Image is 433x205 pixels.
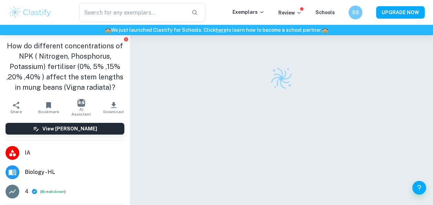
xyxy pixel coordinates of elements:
button: Bookmark [32,98,65,117]
p: Review [278,9,302,17]
button: SS [349,6,362,19]
span: 🏫 [105,27,111,33]
h6: We just launched Clastify for Schools. Click to learn how to become a school partner. [1,26,432,34]
span: Biology - HL [25,168,124,176]
h6: SS [352,9,360,16]
p: 4 [25,187,29,196]
button: Report issue [123,37,128,42]
span: Download [103,109,124,114]
span: IA [25,149,124,157]
button: UPGRADE NOW [376,6,425,19]
a: Schools [316,10,335,15]
span: Bookmark [38,109,59,114]
a: here [216,27,226,33]
span: Share [10,109,22,114]
h1: How do different concentrations of NPK ( Nitrogen, Phosphorus, Potassium) fertiliser (0%, 5% ,15%... [6,41,124,92]
button: View [PERSON_NAME] [6,123,124,135]
button: AI Assistant [65,98,97,117]
img: Clastify logo [268,65,295,92]
h6: View [PERSON_NAME] [42,125,97,133]
input: Search for any exemplars... [79,3,186,22]
span: ( ) [40,188,66,195]
button: Download [97,98,130,117]
p: Exemplars [233,8,265,16]
span: AI Assistant [69,107,93,117]
img: AI Assistant [78,99,85,107]
span: 🏫 [322,27,328,33]
img: Clastify logo [8,6,52,19]
button: Help and Feedback [412,181,426,195]
button: Breakdown [42,188,64,195]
